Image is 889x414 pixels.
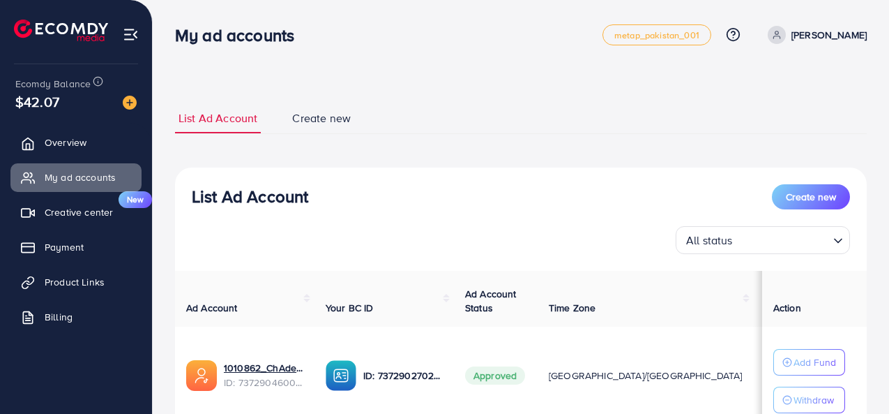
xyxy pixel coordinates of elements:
img: menu [123,27,139,43]
button: Add Fund [773,349,845,376]
span: All status [683,230,736,251]
span: metap_pakistan_001 [614,31,699,40]
div: Search for option [676,226,850,254]
span: List Ad Account [178,110,257,126]
span: Approved [465,367,525,385]
a: My ad accounts [10,163,142,191]
span: Action [773,301,801,315]
a: [PERSON_NAME] [762,26,867,44]
span: Ecomdy Balance [15,77,91,91]
a: Billing [10,303,142,331]
a: Payment [10,233,142,261]
h3: List Ad Account [192,186,308,207]
input: Search for option [737,228,828,251]
span: Create new [786,190,836,204]
p: [PERSON_NAME] [791,27,867,43]
img: logo [14,20,108,41]
span: Create new [292,110,351,126]
a: Product Links [10,268,142,296]
span: $42.07 [15,91,59,112]
span: Your BC ID [326,301,374,315]
span: [GEOGRAPHIC_DATA]/[GEOGRAPHIC_DATA] [549,369,743,383]
span: Time Zone [549,301,595,315]
span: Ad Account [186,301,238,315]
span: ID: 7372904600606605329 [224,376,303,390]
button: Create new [772,184,850,209]
button: Withdraw [773,387,845,413]
span: Ad Account Status [465,287,517,315]
div: <span class='underline'>1010862_ChAdeel_1716638137788</span></br>7372904600606605329 [224,361,303,390]
span: Overview [45,135,86,149]
h3: My ad accounts [175,25,305,45]
img: ic-ba-acc.ded83a64.svg [326,360,356,391]
span: Product Links [45,275,105,289]
p: ID: 7372902702914977793 [363,367,443,384]
img: image [123,96,137,110]
span: Billing [45,310,73,324]
span: My ad accounts [45,170,116,184]
p: Add Fund [793,354,836,371]
a: metap_pakistan_001 [602,24,711,45]
span: Creative center [45,205,113,219]
a: 1010862_ChAdeel_1716638137788 [224,361,303,375]
img: ic-ads-acc.e4c84228.svg [186,360,217,391]
span: New [119,191,152,208]
p: Withdraw [793,392,834,408]
a: Overview [10,128,142,156]
a: Creative centerNew [10,198,142,226]
span: Payment [45,240,84,254]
